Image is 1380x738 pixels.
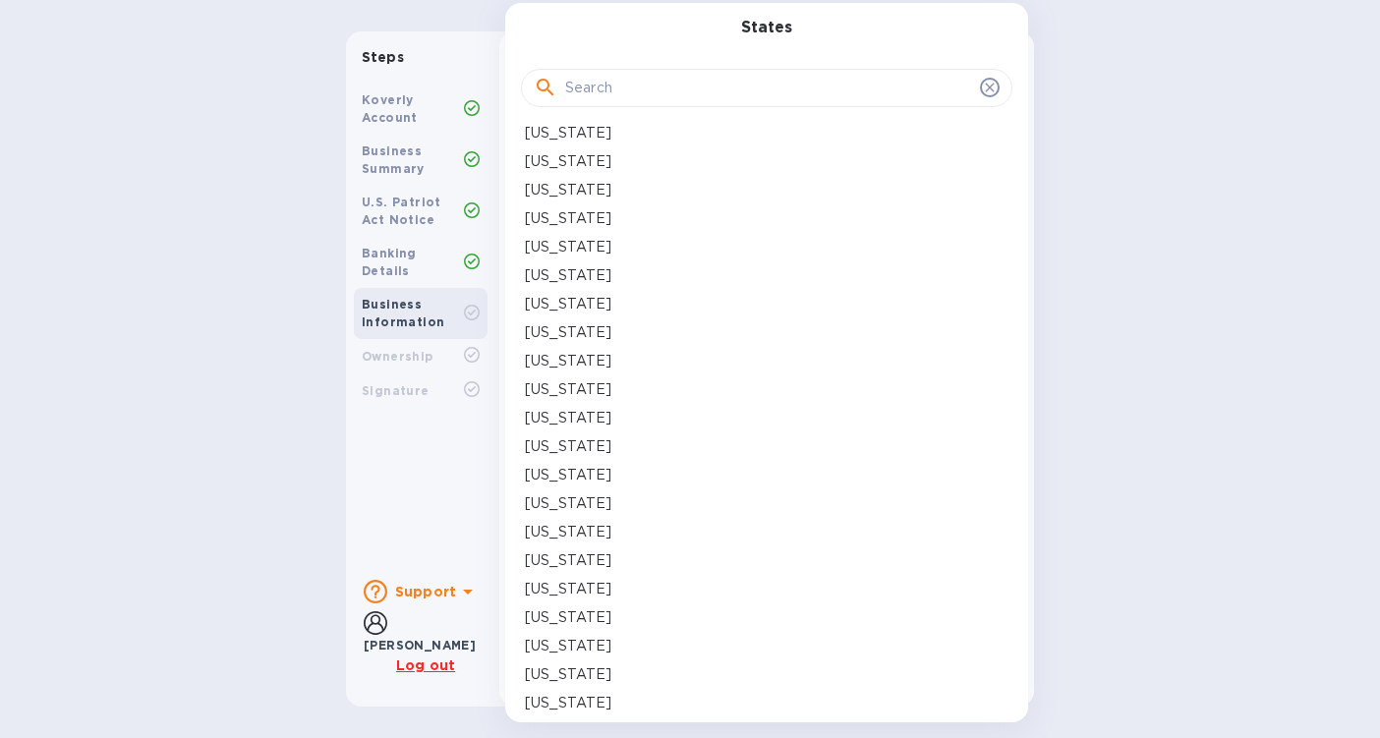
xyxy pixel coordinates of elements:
p: [US_STATE] [525,664,611,685]
h3: States [521,19,1012,37]
p: [US_STATE] [525,436,611,457]
input: Search [565,74,972,103]
p: [US_STATE] [525,522,611,542]
p: [US_STATE] [525,636,611,656]
p: [US_STATE] [525,294,611,314]
p: [US_STATE] [525,493,611,514]
p: [US_STATE] [525,465,611,485]
p: [US_STATE] [525,180,611,200]
p: [US_STATE] [525,151,611,172]
p: [US_STATE] [525,379,611,400]
p: [US_STATE] [525,208,611,229]
p: [US_STATE] [525,550,611,571]
p: [US_STATE] [525,693,611,713]
p: [US_STATE] [525,351,611,371]
p: [US_STATE] [525,123,611,143]
p: [US_STATE] [525,237,611,257]
p: [US_STATE] [525,579,611,599]
p: [US_STATE] [525,265,611,286]
p: [US_STATE] [525,322,611,343]
p: [US_STATE] [525,408,611,428]
p: [US_STATE] [525,607,611,628]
